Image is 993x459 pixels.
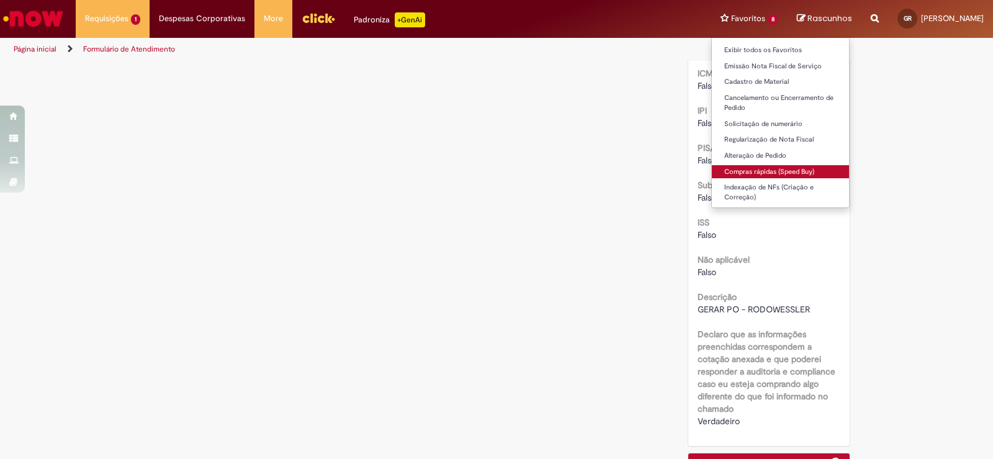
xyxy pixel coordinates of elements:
[698,105,707,116] b: IPI
[395,12,425,27] p: +GenAi
[698,117,716,129] span: Falso
[921,13,984,24] span: [PERSON_NAME]
[698,142,750,153] b: PIS/CONFINS
[698,254,750,265] b: Não aplicável
[807,12,852,24] span: Rascunhos
[712,165,849,179] a: Compras rápidas (Speed Buy)
[712,60,849,73] a: Emissão Nota Fiscal de Serviço
[698,155,716,166] span: Falso
[354,12,425,27] div: Padroniza
[712,75,849,89] a: Cadastro de Material
[698,416,740,427] span: Verdadeiro
[698,291,737,302] b: Descrição
[698,68,718,79] b: ICMS
[731,12,765,25] span: Favoritos
[797,13,852,25] a: Rascunhos
[712,181,849,204] a: Indexação de NFs (Criação e Correção)
[698,304,810,315] span: GERAR PO - RODOWESSLER
[712,149,849,163] a: Alteração de Pedido
[904,14,912,22] span: GR
[159,12,245,25] span: Despesas Corporativas
[698,266,716,278] span: Falso
[698,329,835,414] b: Declaro que as informações preenchidas correspondem a cotação anexada e que poderei responder a a...
[85,12,128,25] span: Requisições
[698,80,716,91] span: Falso
[712,43,849,57] a: Exibir todos os Favoritos
[9,38,653,61] ul: Trilhas de página
[14,44,56,54] a: Página inicial
[264,12,283,25] span: More
[698,217,709,228] b: ISS
[698,180,783,191] b: Substituição tributária
[768,14,778,25] span: 8
[712,133,849,147] a: Regularização de Nota Fiscal
[712,91,849,114] a: Cancelamento ou Encerramento de Pedido
[302,9,335,27] img: click_logo_yellow_360x200.png
[83,44,175,54] a: Formulário de Atendimento
[698,229,716,240] span: Falso
[711,37,850,208] ul: Favoritos
[131,14,140,25] span: 1
[698,192,716,203] span: Falso
[1,6,65,31] img: ServiceNow
[712,117,849,131] a: Solicitação de numerário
